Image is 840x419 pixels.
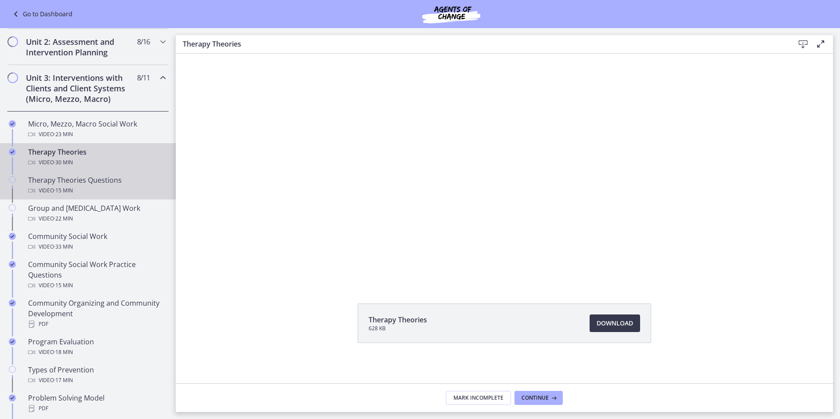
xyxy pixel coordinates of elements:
a: Go to Dashboard [11,9,72,19]
h2: Unit 3: Interventions with Clients and Client Systems (Micro, Mezzo, Macro) [26,72,133,104]
div: Video [28,185,165,196]
i: Completed [9,120,16,127]
div: Video [28,157,165,168]
span: · 18 min [54,347,73,358]
span: · 23 min [54,129,73,140]
h3: Therapy Theories [183,39,780,49]
div: Therapy Theories [28,147,165,168]
div: Video [28,375,165,386]
span: Therapy Theories [369,314,427,325]
img: Agents of Change [398,4,504,25]
div: PDF [28,403,165,414]
i: Completed [9,233,16,240]
div: Problem Solving Model [28,393,165,414]
div: Video [28,347,165,358]
div: Therapy Theories Questions [28,175,165,196]
i: Completed [9,148,16,155]
span: 628 KB [369,325,427,332]
button: Continue [514,391,563,405]
span: Continue [521,394,549,401]
span: · 33 min [54,242,73,252]
iframe: Video Lesson [176,54,833,283]
div: Group and [MEDICAL_DATA] Work [28,203,165,224]
span: 8 / 16 [137,36,150,47]
div: Community Social Work [28,231,165,252]
span: 8 / 11 [137,72,150,83]
i: Completed [9,394,16,401]
div: Program Evaluation [28,336,165,358]
span: Mark Incomplete [453,394,503,401]
span: · 22 min [54,213,73,224]
span: · 15 min [54,185,73,196]
div: PDF [28,319,165,329]
div: Community Social Work Practice Questions [28,259,165,291]
div: Video [28,213,165,224]
span: Download [597,318,633,329]
i: Completed [9,300,16,307]
button: Mark Incomplete [446,391,511,405]
span: · 15 min [54,280,73,291]
i: Completed [9,261,16,268]
div: Video [28,242,165,252]
div: Video [28,129,165,140]
h2: Unit 2: Assessment and Intervention Planning [26,36,133,58]
div: Micro, Mezzo, Macro Social Work [28,119,165,140]
div: Community Organizing and Community Development [28,298,165,329]
span: · 17 min [54,375,73,386]
span: · 30 min [54,157,73,168]
a: Download [590,314,640,332]
div: Video [28,280,165,291]
div: Types of Prevention [28,365,165,386]
i: Completed [9,338,16,345]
